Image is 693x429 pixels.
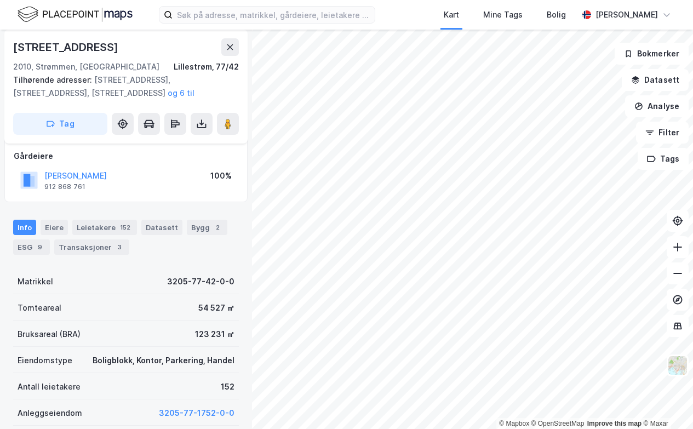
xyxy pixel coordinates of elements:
[18,407,82,420] div: Anleggseiendom
[18,275,53,288] div: Matrikkel
[118,222,133,233] div: 152
[41,220,68,235] div: Eiere
[93,354,234,367] div: Boligblokk, Kontor, Parkering, Handel
[622,69,689,91] button: Datasett
[13,38,121,56] div: [STREET_ADDRESS]
[187,220,227,235] div: Bygg
[18,301,61,314] div: Tomteareal
[638,376,693,429] div: Kontrollprogram for chat
[444,8,459,21] div: Kart
[483,8,523,21] div: Mine Tags
[18,5,133,24] img: logo.f888ab2527a4732fd821a326f86c7f29.svg
[18,354,72,367] div: Eiendomstype
[44,182,85,191] div: 912 868 761
[13,60,159,73] div: 2010, Strømmen, [GEOGRAPHIC_DATA]
[18,380,81,393] div: Antall leietakere
[13,113,107,135] button: Tag
[14,150,238,163] div: Gårdeiere
[159,407,234,420] button: 3205-77-1752-0-0
[531,420,585,427] a: OpenStreetMap
[54,239,129,255] div: Transaksjoner
[547,8,566,21] div: Bolig
[198,301,234,314] div: 54 527 ㎡
[636,122,689,144] button: Filter
[595,8,658,21] div: [PERSON_NAME]
[499,420,529,427] a: Mapbox
[167,275,234,288] div: 3205-77-42-0-0
[615,43,689,65] button: Bokmerker
[638,148,689,170] button: Tags
[35,242,45,253] div: 9
[173,7,375,23] input: Søk på adresse, matrikkel, gårdeiere, leietakere eller personer
[13,75,94,84] span: Tilhørende adresser:
[195,328,234,341] div: 123 231 ㎡
[114,242,125,253] div: 3
[13,239,50,255] div: ESG
[212,222,223,233] div: 2
[638,376,693,429] iframe: Chat Widget
[667,355,688,376] img: Z
[210,169,232,182] div: 100%
[625,95,689,117] button: Analyse
[13,220,36,235] div: Info
[587,420,642,427] a: Improve this map
[141,220,182,235] div: Datasett
[72,220,137,235] div: Leietakere
[221,380,234,393] div: 152
[13,73,230,100] div: [STREET_ADDRESS], [STREET_ADDRESS], [STREET_ADDRESS]
[18,328,81,341] div: Bruksareal (BRA)
[174,60,239,73] div: Lillestrøm, 77/42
